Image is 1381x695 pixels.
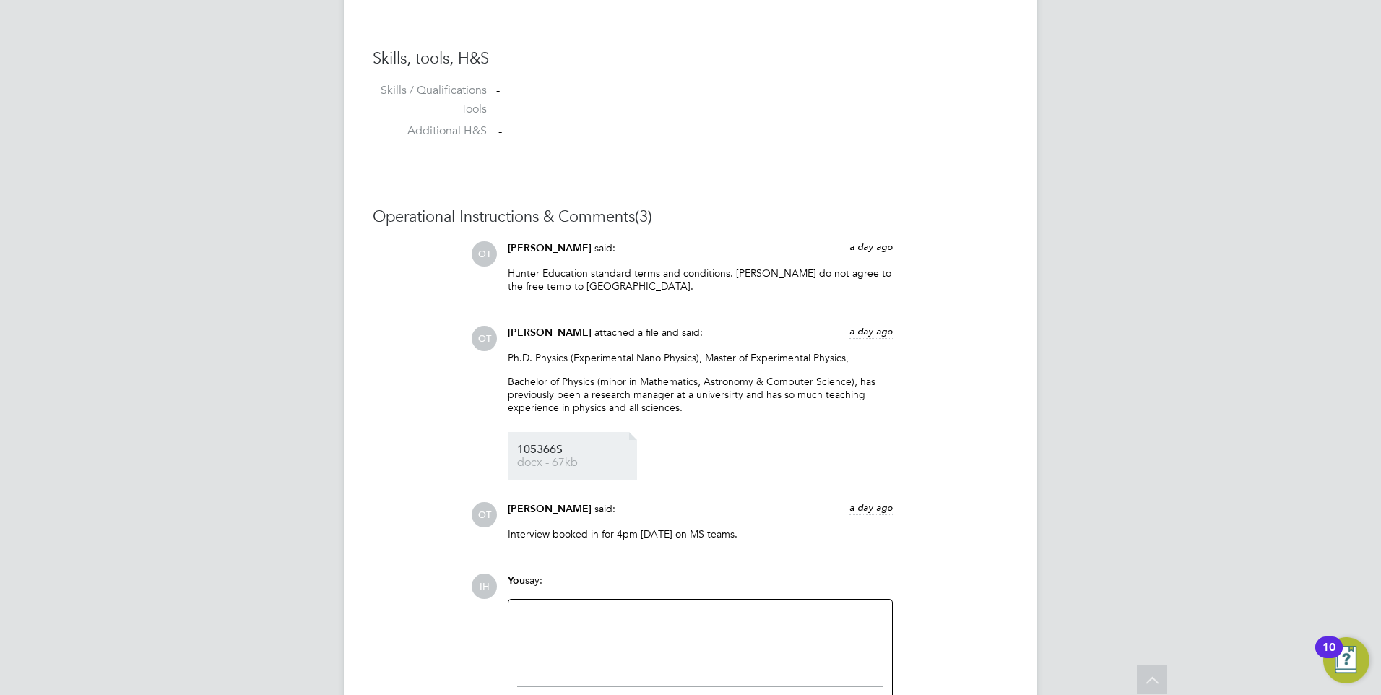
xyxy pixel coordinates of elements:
[508,375,893,415] p: Bachelor of Physics (minor in Mathematics, Astronomy & Computer Science), has previously been a r...
[1322,647,1335,666] div: 10
[508,351,893,364] p: Ph.D. Physics (Experimental Nano Physics), Master of Experimental Physics,
[472,326,497,351] span: OT
[517,444,633,468] a: 105366S docx - 67kb
[508,242,592,254] span: [PERSON_NAME]
[508,527,893,540] p: Interview booked in for 4pm [DATE] on MS teams.
[849,501,893,514] span: a day ago
[517,444,633,455] span: 105366S
[508,574,525,587] span: You
[472,241,497,267] span: OT
[517,457,633,468] span: docx - 67kb
[594,502,615,515] span: said:
[594,241,615,254] span: said:
[472,574,497,599] span: IH
[594,326,703,339] span: attached a file and said:
[373,102,487,117] label: Tools
[508,327,592,339] span: [PERSON_NAME]
[373,207,1008,228] h3: Operational Instructions & Comments
[496,83,1008,98] div: -
[498,124,502,139] span: -
[373,83,487,98] label: Skills / Qualifications
[849,325,893,337] span: a day ago
[1323,637,1369,683] button: Open Resource Center, 10 new notifications
[373,48,1008,69] h3: Skills, tools, H&S
[635,207,652,226] span: (3)
[508,503,592,515] span: [PERSON_NAME]
[508,267,893,293] p: Hunter Education standard terms and conditions. [PERSON_NAME] do not agree to the free temp to [G...
[498,103,502,117] span: -
[472,502,497,527] span: OT
[373,124,487,139] label: Additional H&S
[849,241,893,253] span: a day ago
[508,574,893,599] div: say:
